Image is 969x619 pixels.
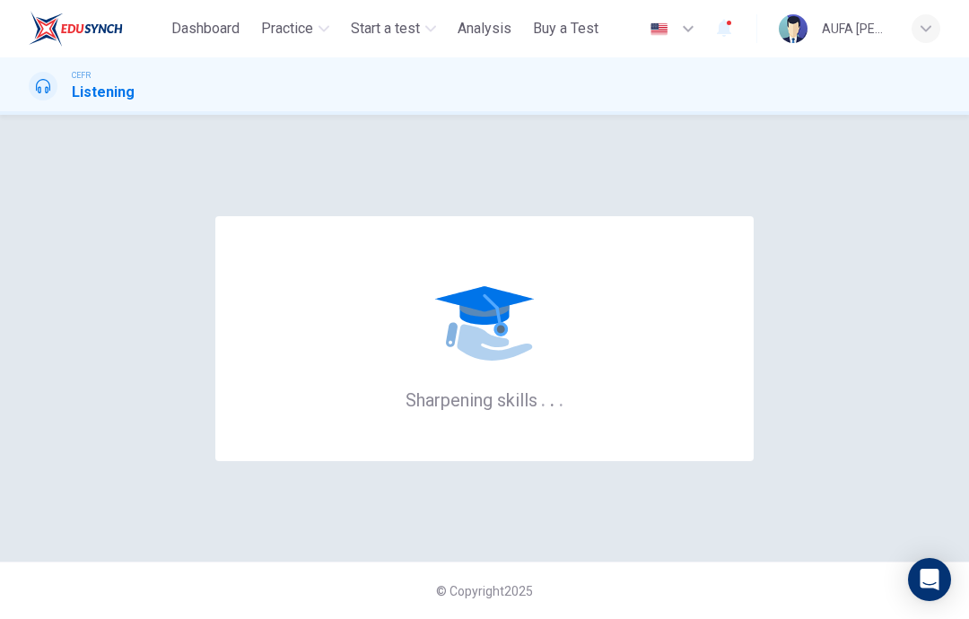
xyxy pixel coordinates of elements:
h6: . [540,383,546,413]
div: Open Intercom Messenger [908,558,951,601]
span: Dashboard [171,18,240,39]
span: Buy a Test [533,18,598,39]
h6: . [549,383,555,413]
h6: . [558,383,564,413]
h6: Sharpening skills [406,388,564,411]
span: Analysis [458,18,511,39]
img: Profile picture [779,14,807,43]
button: Practice [254,13,336,45]
a: ELTC logo [29,11,164,47]
img: en [648,22,670,36]
button: Dashboard [164,13,247,45]
span: Start a test [351,18,420,39]
h1: Listening [72,82,135,103]
button: Analysis [450,13,519,45]
span: CEFR [72,69,91,82]
button: Start a test [344,13,443,45]
button: Buy a Test [526,13,606,45]
div: AUFA [PERSON_NAME] [822,18,890,39]
span: Practice [261,18,313,39]
span: © Copyright 2025 [436,584,533,598]
img: ELTC logo [29,11,123,47]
